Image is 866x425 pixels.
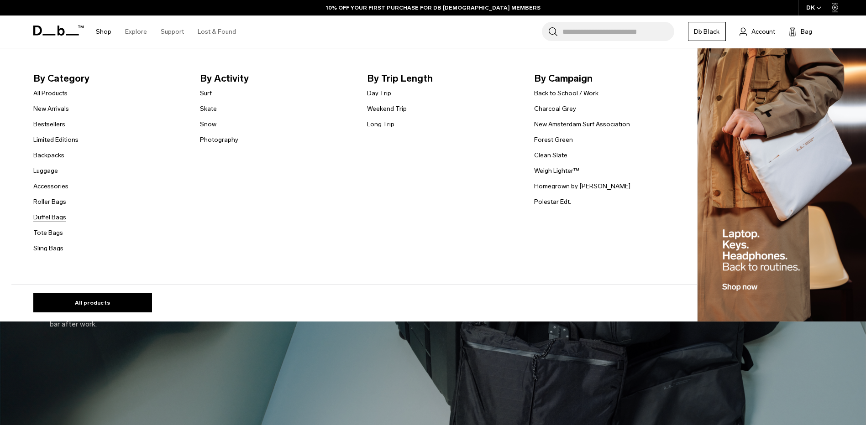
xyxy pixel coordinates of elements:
a: Backpacks [33,150,64,160]
span: By Trip Length [367,71,520,86]
span: By Campaign [534,71,687,86]
a: Roller Bags [33,197,66,207]
a: All products [33,293,152,312]
a: Surf [200,88,212,98]
nav: Main Navigation [89,16,243,48]
a: Weekend Trip [367,104,407,114]
a: Back to School / Work [534,88,598,98]
a: Support [161,16,184,48]
a: New Arrivals [33,104,69,114]
a: Homegrown by [PERSON_NAME] [534,181,630,191]
a: Limited Editions [33,135,79,145]
a: Sling Bags [33,244,63,253]
a: Luggage [33,166,58,176]
a: Polestar Edt. [534,197,571,207]
a: Tote Bags [33,228,63,238]
a: Lost & Found [198,16,236,48]
button: Bag [789,26,812,37]
a: New Amsterdam Surf Association [534,119,630,129]
span: By Category [33,71,186,86]
a: 10% OFF YOUR FIRST PURCHASE FOR DB [DEMOGRAPHIC_DATA] MEMBERS [326,4,541,12]
a: Accessories [33,181,68,191]
a: Forest Green [534,135,573,145]
a: Db Black [688,22,726,41]
a: Day Trip [367,88,391,98]
a: Charcoal Grey [534,104,576,114]
a: Duffel Bags [33,212,66,222]
span: Account [751,27,775,36]
a: Skate [200,104,217,114]
span: Bag [801,27,812,36]
a: Account [740,26,775,37]
a: Photography [200,135,238,145]
a: Shop [96,16,111,48]
a: Snow [200,119,216,129]
a: All Products [33,88,68,98]
a: Bestsellers [33,119,65,129]
a: Explore [125,16,147,48]
a: Weigh Lighter™ [534,166,579,176]
a: Long Trip [367,119,394,129]
a: Clean Slate [534,150,567,160]
span: By Activity [200,71,352,86]
img: Db [698,48,866,322]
